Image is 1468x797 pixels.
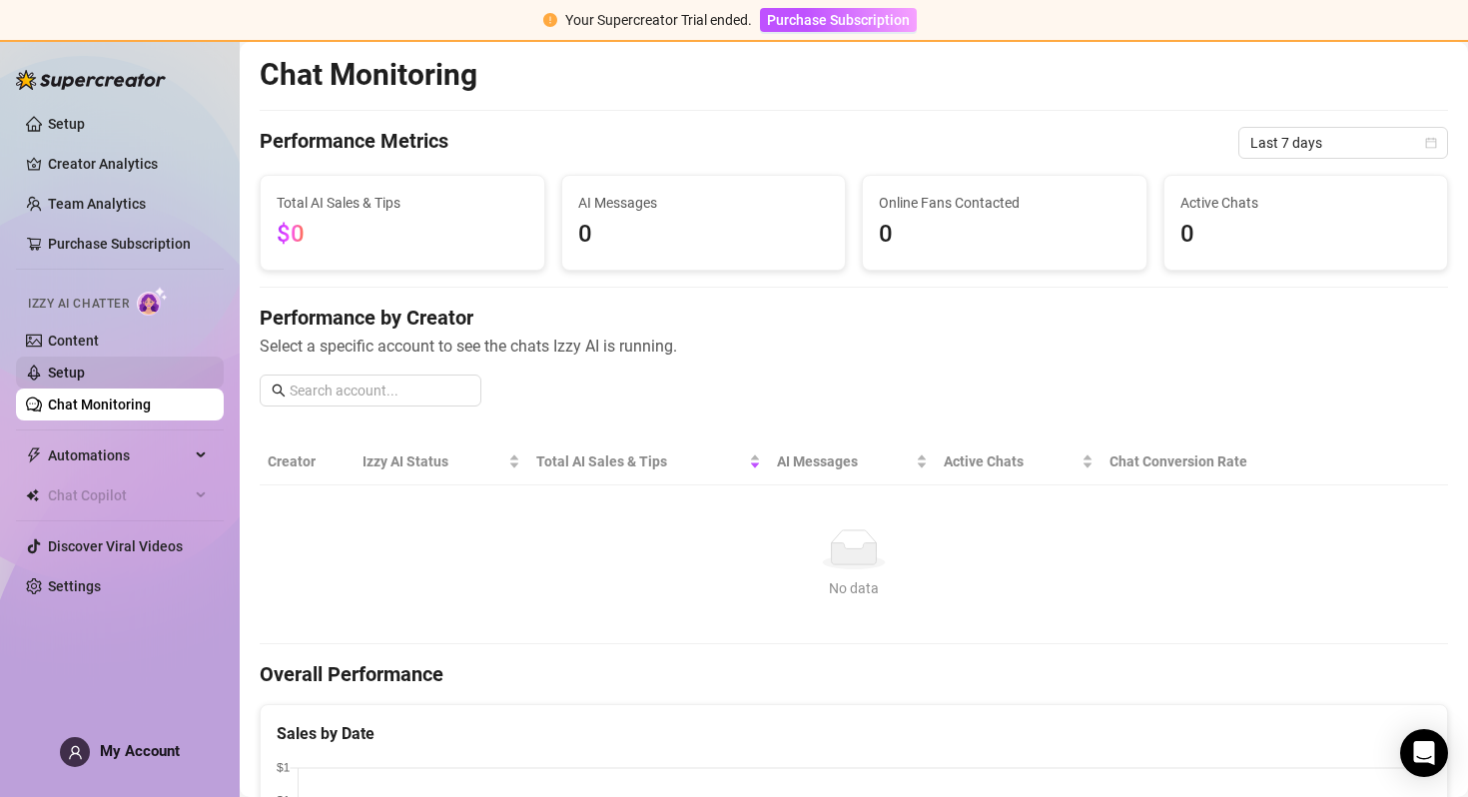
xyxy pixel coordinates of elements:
a: Settings [48,578,101,594]
span: Select a specific account to see the chats Izzy AI is running. [260,334,1448,359]
a: Setup [48,365,85,381]
span: exclamation-circle [543,13,557,27]
a: Chat Monitoring [48,397,151,412]
img: logo-BBDzfeDw.svg [16,70,166,90]
span: calendar [1425,137,1437,149]
span: Your Supercreator Trial ended. [565,12,752,28]
img: Chat Copilot [26,488,39,502]
span: user [68,745,83,760]
span: Purchase Subscription [767,12,910,28]
div: Open Intercom Messenger [1400,729,1448,777]
span: Chat Copilot [48,479,190,511]
span: Active Chats [1180,192,1432,214]
a: Team Analytics [48,196,146,212]
a: Purchase Subscription [48,236,191,252]
a: Purchase Subscription [760,12,917,28]
span: Active Chats [944,450,1078,472]
img: AI Chatter [137,287,168,316]
div: Sales by Date [277,721,1431,746]
span: My Account [100,742,180,760]
span: Izzy AI Chatter [28,295,129,314]
h4: Overall Performance [260,660,1448,688]
span: 0 [578,216,830,254]
button: Purchase Subscription [760,8,917,32]
h2: Chat Monitoring [260,56,477,94]
span: AI Messages [578,192,830,214]
a: Setup [48,116,85,132]
h4: Performance by Creator [260,304,1448,332]
h4: Performance Metrics [260,127,448,159]
div: No data [276,577,1432,599]
span: Izzy AI Status [363,450,505,472]
span: thunderbolt [26,447,42,463]
span: Online Fans Contacted [879,192,1130,214]
span: search [272,384,286,398]
span: $0 [277,220,305,248]
span: Automations [48,439,190,471]
th: Creator [260,438,355,485]
span: Total AI Sales & Tips [536,450,745,472]
span: 0 [1180,216,1432,254]
th: AI Messages [769,438,936,485]
span: Total AI Sales & Tips [277,192,528,214]
span: Last 7 days [1250,128,1436,158]
a: Creator Analytics [48,148,208,180]
span: AI Messages [777,450,912,472]
th: Izzy AI Status [355,438,529,485]
input: Search account... [290,380,469,401]
span: 0 [879,216,1130,254]
a: Content [48,333,99,349]
th: Active Chats [936,438,1101,485]
th: Total AI Sales & Tips [528,438,769,485]
a: Discover Viral Videos [48,538,183,554]
th: Chat Conversion Rate [1101,438,1329,485]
